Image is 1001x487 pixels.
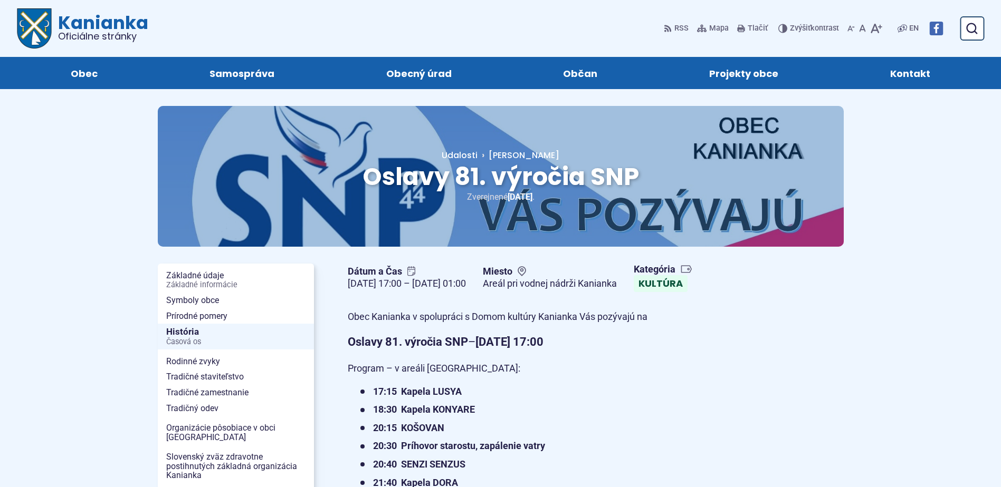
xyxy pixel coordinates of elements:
span: kontrast [790,24,839,33]
a: Samospráva [164,57,320,89]
a: Rodinné zvyky [158,354,314,369]
button: Nastaviť pôvodnú veľkosť písma [857,17,868,40]
strong: 20:30 Príhovor starostu, zapálenie vatry [373,440,545,451]
a: Obec [25,57,143,89]
a: Symboly obce [158,293,314,308]
span: Obec [71,57,98,89]
p: Obec Kanianka v spolupráci s Domom kultúry Kanianka Vás pozývajú na [348,309,722,325]
a: Logo Kanianka, prejsť na domovskú stránku. [17,8,148,48]
span: Časová os [166,338,306,346]
span: Projekty obce [709,57,778,89]
a: Prírodné pomery [158,308,314,324]
a: Kultúra [634,275,688,292]
span: Miesto [483,266,617,278]
a: Projekty obce [664,57,824,89]
strong: 17:15 Kapela LUSYA [373,386,462,397]
span: Tlačiť [748,24,768,33]
figcaption: Areál pri vodnej nádrži Kanianka [483,278,617,290]
span: Oficiálne stránky [58,32,148,41]
span: Symboly obce [166,293,306,308]
span: Tradičné zamestnanie [166,385,306,401]
button: Zväčšiť veľkosť písma [868,17,884,40]
strong: Oslavy 81. výročia SNP [348,335,468,348]
a: Organizácie pôsobiace v obci [GEOGRAPHIC_DATA] [158,420,314,445]
a: HistóriaČasová os [158,324,314,349]
figcaption: [DATE] 17:00 – [DATE] 01:00 [348,278,466,290]
a: Obecný úrad [341,57,497,89]
p: Zverejnené . [192,190,810,204]
a: Tradičný odev [158,401,314,416]
span: Občan [563,57,597,89]
a: EN [907,22,921,35]
span: Kontakt [890,57,930,89]
button: Zvýšiťkontrast [778,17,841,40]
a: Slovenský zväz zdravotne postihnutých základná organizácia Kanianka [158,449,314,483]
button: Tlačiť [735,17,770,40]
strong: 20:15 KOŠOVAN [373,422,444,433]
span: Základné informácie [166,281,306,289]
span: EN [909,22,919,35]
strong: 18:30 Kapela KONYARE [373,404,475,415]
span: [PERSON_NAME] [489,149,559,161]
p: – [348,332,722,352]
span: Rodinné zvyky [166,354,306,369]
a: Tradičné staviteľstvo [158,369,314,385]
a: RSS [664,17,691,40]
a: Udalosti [442,149,478,161]
span: Kanianka [52,14,148,41]
a: Kontakt [845,57,976,89]
span: Dátum a Čas [348,266,466,278]
span: Oslavy 81. výročia SNP [363,160,639,193]
span: Mapa [709,22,729,35]
strong: [DATE] 17:00 [475,335,544,348]
a: Tradičné zamestnanie [158,385,314,401]
strong: 20:40 SENZI SENZUS [373,459,465,470]
span: Tradičný odev [166,401,306,416]
span: Zvýšiť [790,24,811,33]
img: Prejsť na domovskú stránku [17,8,52,48]
span: Tradičné staviteľstvo [166,369,306,385]
button: Zmenšiť veľkosť písma [845,17,857,40]
span: RSS [674,22,689,35]
span: Slovenský zväz zdravotne postihnutých základná organizácia Kanianka [166,449,306,483]
span: [DATE] [508,192,532,202]
img: Prejsť na Facebook stránku [929,22,943,35]
a: Občan [518,57,643,89]
span: Prírodné pomery [166,308,306,324]
span: História [166,324,306,349]
a: Mapa [695,17,731,40]
span: Obecný úrad [386,57,452,89]
span: Samospráva [209,57,274,89]
a: [PERSON_NAME] [478,149,559,161]
a: Základné údajeZákladné informácie [158,268,314,293]
span: Organizácie pôsobiace v obci [GEOGRAPHIC_DATA] [166,420,306,445]
p: Program – v areáli [GEOGRAPHIC_DATA]: [348,361,722,377]
span: Základné údaje [166,268,306,293]
span: Kategória [634,264,692,276]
